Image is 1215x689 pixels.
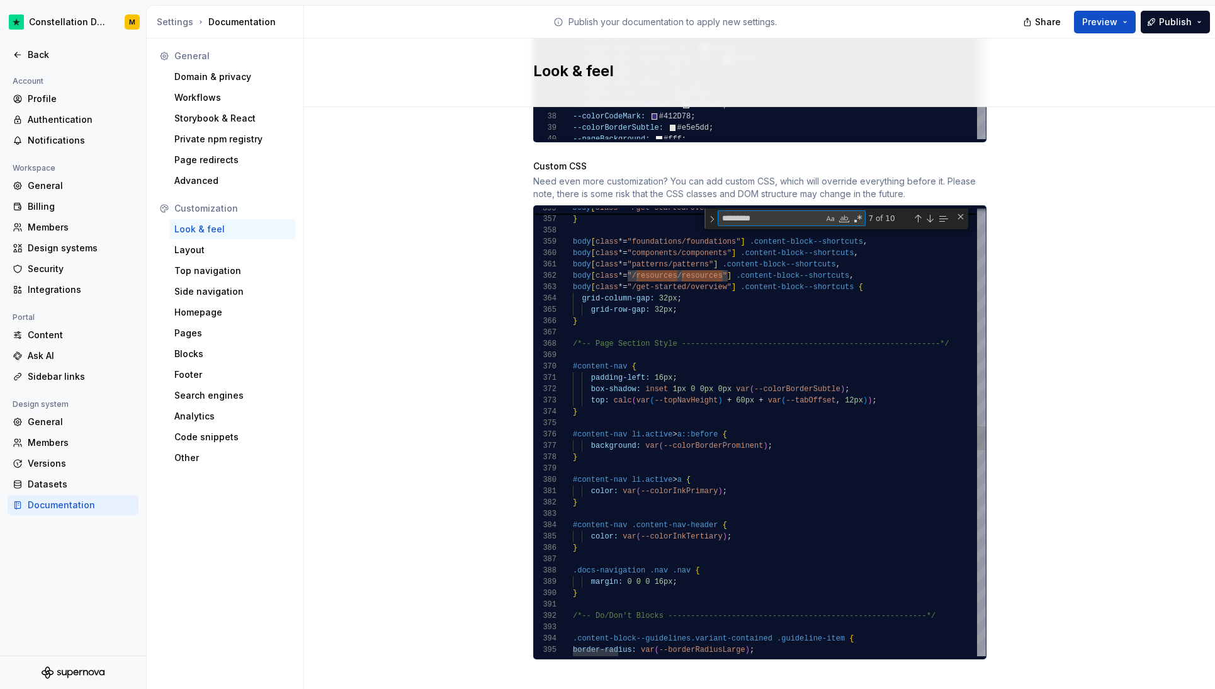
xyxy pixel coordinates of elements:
[169,302,296,322] a: Homepage
[534,554,557,565] div: 387
[726,532,731,541] span: ;
[672,430,677,439] span: >
[174,327,291,339] div: Pages
[732,283,736,292] span: ]
[534,622,557,633] div: 393
[854,249,858,258] span: ,
[534,644,557,656] div: 395
[722,430,726,439] span: {
[726,396,731,405] span: +
[681,271,722,280] span: resources
[534,372,557,384] div: 371
[129,17,135,27] div: M
[732,249,736,258] span: ]
[29,16,110,28] div: Constellation Design System
[591,385,640,394] span: box-shadow:
[534,395,557,406] div: 373
[534,293,557,304] div: 364
[664,441,763,450] span: --colorBorderProminent
[534,282,557,293] div: 363
[623,487,636,496] span: var
[591,441,640,450] span: background:
[174,112,291,125] div: Storybook & React
[169,240,296,260] a: Layout
[169,385,296,406] a: Search engines
[759,396,763,405] span: +
[591,271,595,280] span: [
[623,532,636,541] span: var
[28,221,133,234] div: Members
[591,373,650,382] span: padding-left:
[767,441,772,450] span: ;
[169,448,296,468] a: Other
[591,283,595,292] span: [
[627,237,740,246] span: "foundations/foundations"
[596,237,618,246] span: class
[650,566,668,575] span: .nav
[740,237,745,246] span: ]
[174,265,291,277] div: Top navigation
[645,385,668,394] span: inset
[845,396,863,405] span: 12px
[534,259,557,270] div: 361
[28,93,133,105] div: Profile
[573,475,627,484] span: #content-nav
[174,348,291,360] div: Blocks
[534,486,557,497] div: 381
[677,271,681,280] span: /
[654,396,718,405] span: --topNavHeight
[591,305,650,314] span: grid-row-gap:
[781,396,786,405] span: (
[573,112,645,121] span: --colorCodeMark:
[596,260,618,269] span: class
[722,487,726,496] span: ;
[534,588,557,599] div: 390
[677,430,718,439] span: a::before
[28,370,133,383] div: Sidebar links
[740,249,854,258] span: .content-block--shortcuts
[8,310,40,325] div: Portal
[8,161,60,176] div: Workspace
[956,212,966,222] div: Close (Escape)
[631,521,718,530] span: .content-nav-header
[9,14,24,30] img: d602db7a-5e75-4dfe-a0a4-4b8163c7bad2.png
[722,532,726,541] span: )
[658,441,663,450] span: (
[1141,11,1210,33] button: Publish
[573,646,636,654] span: border-radius:
[174,91,291,104] div: Workflows
[8,495,138,515] a: Documentation
[534,463,557,474] div: 379
[534,599,557,610] div: 391
[867,210,911,226] div: 7 of 10
[169,219,296,239] a: Look & feel
[533,175,986,200] div: Need even more customization? You can add custom CSS, which will override everything before it. P...
[591,237,595,246] span: [
[1082,16,1117,28] span: Preview
[3,8,144,36] button: Constellation Design SystemM
[699,385,713,394] span: 0px
[573,271,591,280] span: body
[534,610,557,622] div: 392
[749,646,754,654] span: ;
[713,260,718,269] span: ]
[169,171,296,191] a: Advanced
[8,259,138,279] a: Security
[534,248,557,259] div: 360
[174,410,291,423] div: Analytics
[8,325,138,345] a: Content
[42,666,105,679] svg: Supernova Logo
[596,283,618,292] span: class
[573,544,577,552] span: }
[28,242,133,254] div: Design systems
[534,203,557,214] span: 355
[534,214,557,225] div: 357
[573,123,664,132] span: --colorBorderSubtle:
[28,436,133,449] div: Members
[573,634,772,643] span: .content-block--guidelines.variant-contained
[534,361,557,372] div: 370
[591,260,595,269] span: [
[736,271,849,280] span: .content-block--shortcuts
[654,305,672,314] span: 32px
[573,498,577,507] span: }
